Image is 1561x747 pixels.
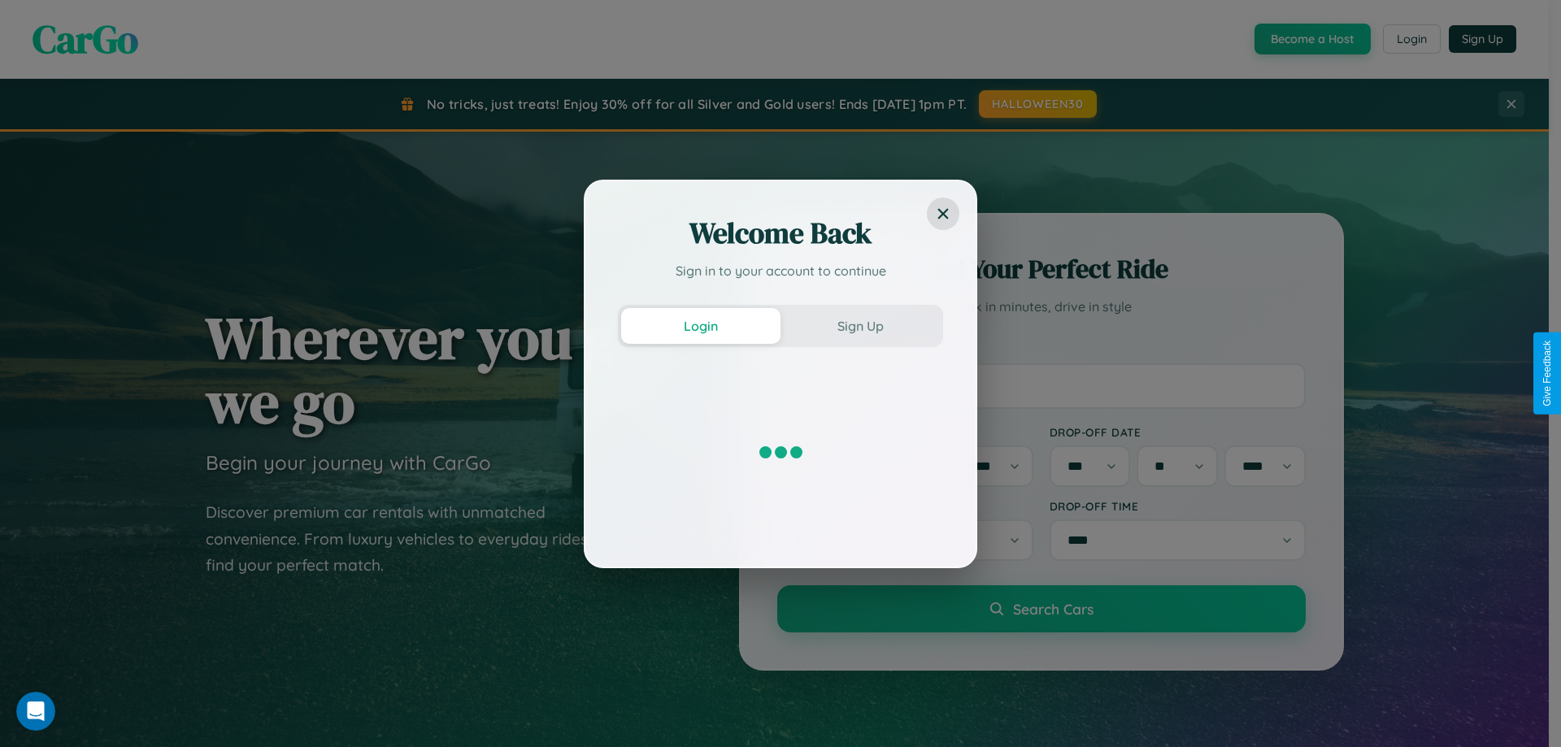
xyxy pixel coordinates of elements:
iframe: Intercom live chat [16,692,55,731]
button: Sign Up [780,308,940,344]
button: Login [621,308,780,344]
h2: Welcome Back [618,214,943,253]
p: Sign in to your account to continue [618,261,943,280]
div: Give Feedback [1541,341,1553,406]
